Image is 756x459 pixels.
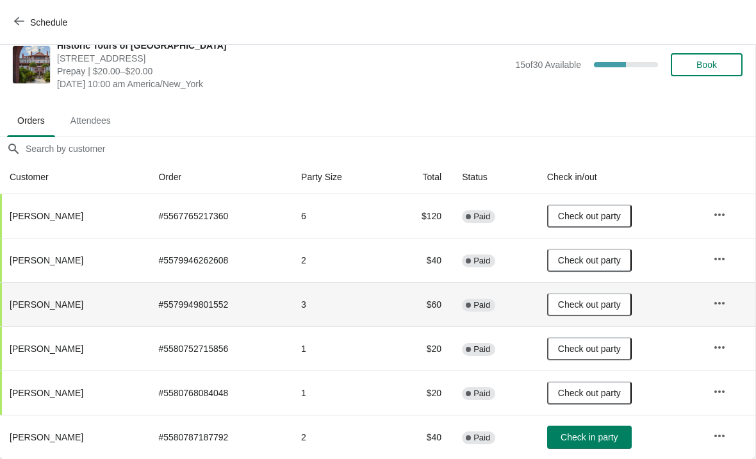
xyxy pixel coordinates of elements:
[148,415,291,459] td: # 5580787187792
[148,282,291,326] td: # 5579949801552
[291,194,388,238] td: 6
[60,109,121,132] span: Attendees
[561,432,618,442] span: Check in party
[57,65,509,78] span: Prepay | $20.00–$20.00
[558,255,621,265] span: Check out party
[10,211,83,221] span: [PERSON_NAME]
[148,160,291,194] th: Order
[57,52,509,65] span: [STREET_ADDRESS]
[696,60,717,70] span: Book
[388,238,452,282] td: $40
[473,300,490,310] span: Paid
[25,137,755,160] input: Search by customer
[10,299,83,310] span: [PERSON_NAME]
[547,337,632,360] button: Check out party
[10,344,83,354] span: [PERSON_NAME]
[291,160,388,194] th: Party Size
[388,326,452,371] td: $20
[558,344,621,354] span: Check out party
[671,53,743,76] button: Book
[388,415,452,459] td: $40
[148,326,291,371] td: # 5580752715856
[10,388,83,398] span: [PERSON_NAME]
[452,160,537,194] th: Status
[148,238,291,282] td: # 5579946262608
[388,371,452,415] td: $20
[291,415,388,459] td: 2
[13,46,50,83] img: Historic Tours of Flagler College
[10,255,83,265] span: [PERSON_NAME]
[148,194,291,238] td: # 5567765217360
[515,60,581,70] span: 15 of 30 Available
[30,17,67,28] span: Schedule
[547,249,632,272] button: Check out party
[537,160,703,194] th: Check in/out
[291,238,388,282] td: 2
[473,212,490,222] span: Paid
[558,299,621,310] span: Check out party
[547,381,632,405] button: Check out party
[6,11,78,34] button: Schedule
[10,432,83,442] span: [PERSON_NAME]
[148,371,291,415] td: # 5580768084048
[7,109,55,132] span: Orders
[473,344,490,355] span: Paid
[388,282,452,326] td: $60
[473,433,490,443] span: Paid
[291,371,388,415] td: 1
[291,282,388,326] td: 3
[57,78,509,90] span: [DATE] 10:00 am America/New_York
[558,388,621,398] span: Check out party
[547,426,632,449] button: Check in party
[547,293,632,316] button: Check out party
[547,204,632,228] button: Check out party
[388,194,452,238] td: $120
[473,388,490,399] span: Paid
[558,211,621,221] span: Check out party
[388,160,452,194] th: Total
[57,39,509,52] span: Historic Tours of [GEOGRAPHIC_DATA]
[473,256,490,266] span: Paid
[291,326,388,371] td: 1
